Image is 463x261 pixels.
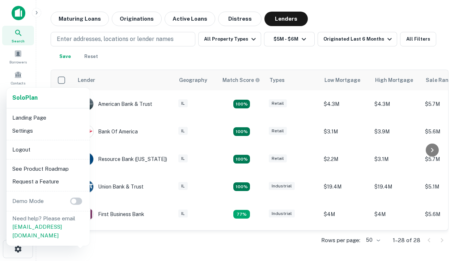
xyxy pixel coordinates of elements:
li: See Product Roadmap [9,162,87,175]
strong: Solo Plan [12,94,38,101]
a: [EMAIL_ADDRESS][DOMAIN_NAME] [12,224,62,239]
iframe: Chat Widget [427,180,463,215]
li: Landing Page [9,111,87,124]
a: SoloPlan [12,94,38,102]
li: Logout [9,143,87,156]
li: Settings [9,124,87,137]
p: Need help? Please email [12,214,84,240]
li: Request a Feature [9,175,87,188]
p: Demo Mode [9,197,47,206]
